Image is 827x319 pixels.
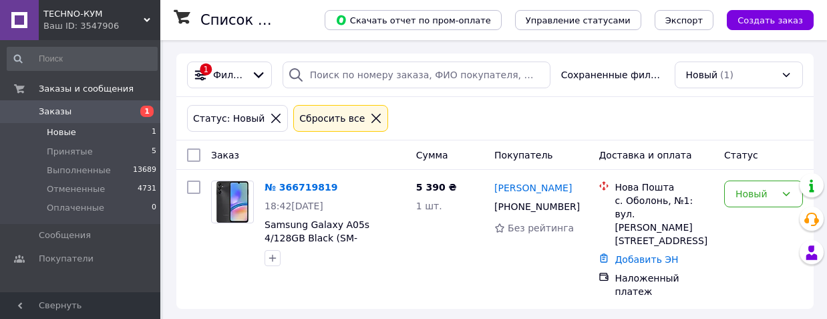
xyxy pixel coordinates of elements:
[416,182,457,193] span: 5 390 ₴
[655,10,713,30] button: Экспорт
[615,181,713,194] div: Нова Пошта
[686,68,718,82] span: Новый
[39,106,71,118] span: Заказы
[47,126,76,138] span: Новые
[508,223,574,233] span: Без рейтинга
[515,10,641,30] button: Управление статусами
[211,181,254,223] a: Фото товару
[43,8,144,20] span: TECHNO-КУМ
[735,187,776,201] div: Новый
[727,10,814,30] button: Создать заказ
[138,183,156,195] span: 4731
[297,111,367,126] div: Сбросить все
[47,202,104,214] span: Оплаченные
[615,194,713,247] div: с. Оболонь, №1: вул. [PERSON_NAME][STREET_ADDRESS]
[265,219,393,270] a: Samsung Galaxy A05s 4/128GB Black (SM-A057GZKVEUC) No Adapter UA UCRF
[152,202,156,214] span: 0
[152,146,156,158] span: 5
[416,201,442,211] span: 1 шт.
[265,201,323,211] span: 18:42[DATE]
[615,272,713,298] div: Наложенный платеж
[494,181,572,195] a: [PERSON_NAME]
[213,68,246,82] span: Фильтры
[140,106,154,117] span: 1
[43,20,160,32] div: Ваш ID: 3547906
[216,181,249,223] img: Фото товару
[283,62,550,88] input: Поиск по номеру заказа, ФИО покупателя, номеру телефона, Email, номеру накладной
[494,150,553,161] span: Покупатель
[39,83,134,95] span: Заказы и сообщения
[526,15,631,25] span: Управление статусами
[47,183,105,195] span: Отмененные
[133,165,156,177] span: 13689
[599,150,691,161] span: Доставка и оплата
[615,254,678,265] a: Добавить ЭН
[325,10,502,30] button: Скачать отчет по пром-оплате
[561,68,664,82] span: Сохраненные фильтры:
[335,14,491,26] span: Скачать отчет по пром-оплате
[200,12,315,28] h1: Список заказов
[713,14,814,25] a: Создать заказ
[492,197,578,216] div: [PHONE_NUMBER]
[39,229,91,241] span: Сообщения
[190,111,267,126] div: Статус: Новый
[665,15,703,25] span: Экспорт
[39,253,94,265] span: Покупатели
[7,47,158,71] input: Поиск
[47,165,111,177] span: Выполненные
[737,15,803,25] span: Создать заказ
[47,146,93,158] span: Принятые
[416,150,448,161] span: Сумма
[720,70,733,80] span: (1)
[152,126,156,138] span: 1
[211,150,239,161] span: Заказ
[265,182,337,193] a: № 366719819
[724,150,758,161] span: Статус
